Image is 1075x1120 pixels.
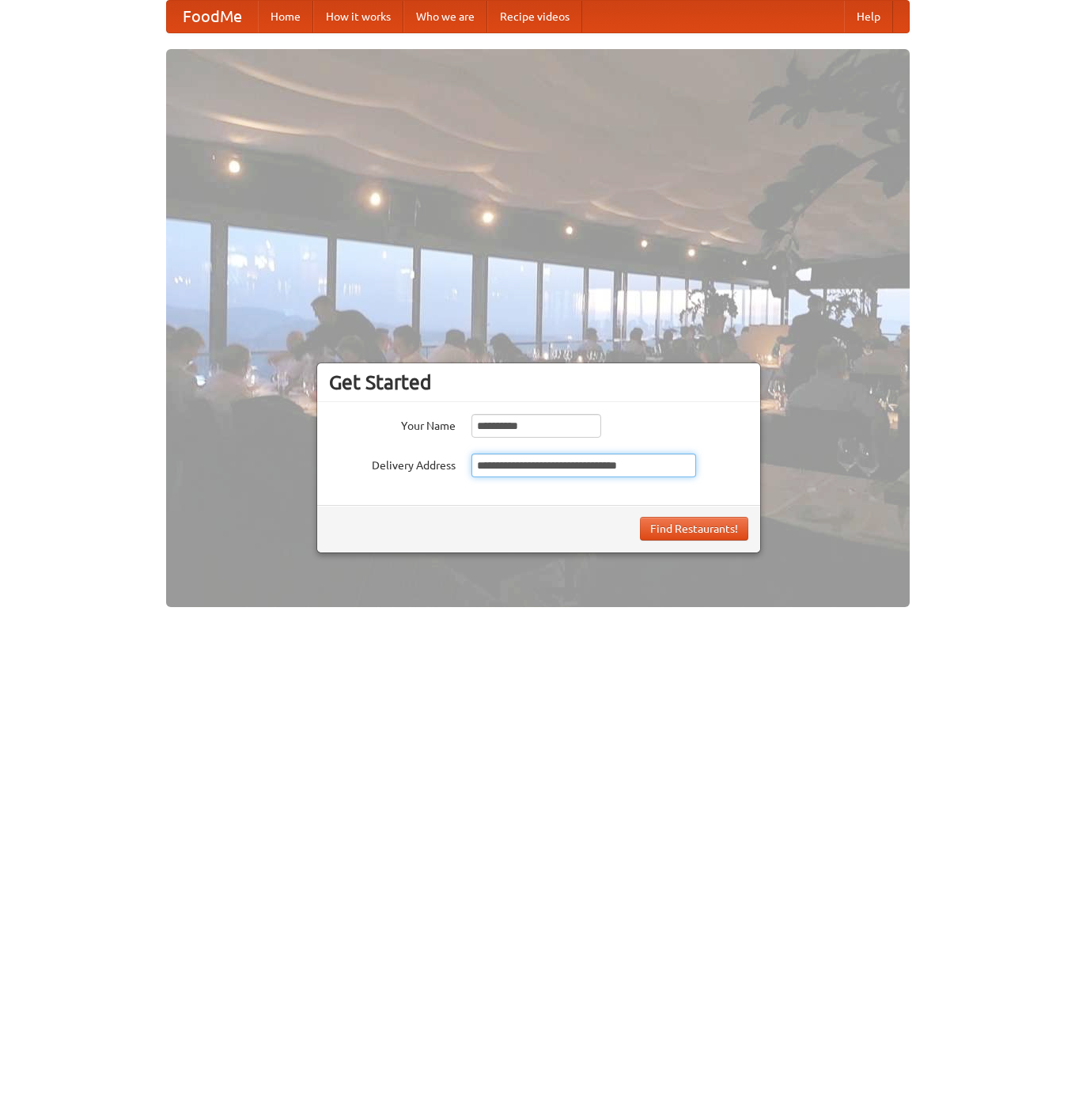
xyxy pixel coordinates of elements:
a: Who we are [403,1,487,32]
a: FoodMe [167,1,258,32]
button: Find Restaurants! [640,517,748,541]
a: Help [844,1,893,32]
a: Home [258,1,313,32]
h3: Get Started [329,370,748,394]
a: How it works [313,1,403,32]
label: Delivery Address [329,454,456,473]
label: Your Name [329,414,456,434]
a: Recipe videos [487,1,582,32]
